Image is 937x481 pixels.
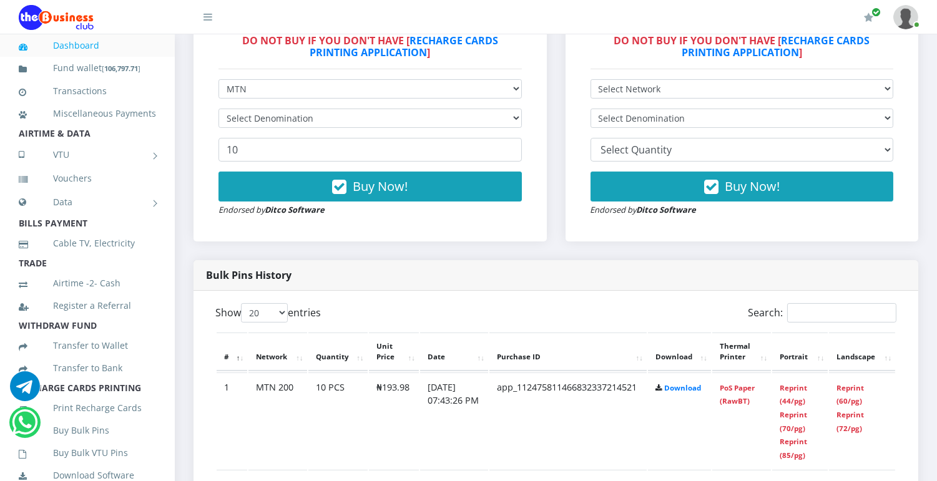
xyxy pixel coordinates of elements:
small: Endorsed by [218,204,325,215]
td: [DATE] 07:43:26 PM [420,372,488,469]
a: Vouchers [19,164,156,193]
a: Miscellaneous Payments [19,99,156,128]
th: Thermal Printer: activate to sort column ascending [712,333,771,371]
img: User [893,5,918,29]
a: Dashboard [19,31,156,60]
a: Reprint (70/pg) [780,410,807,433]
a: Data [19,187,156,218]
label: Show entries [215,303,321,323]
td: 10 PCS [308,372,368,469]
th: Download: activate to sort column ascending [648,333,711,371]
a: Airtime -2- Cash [19,269,156,298]
a: Transfer to Bank [19,354,156,382]
img: Logo [19,5,94,30]
a: Reprint (44/pg) [780,383,807,406]
strong: Ditco Software [265,204,325,215]
td: 1 [217,372,247,469]
a: RECHARGE CARDS PRINTING APPLICATION [310,34,498,59]
a: Buy Bulk Pins [19,416,156,445]
th: Landscape: activate to sort column ascending [829,333,895,371]
td: MTN 200 [248,372,307,469]
a: Transfer to Wallet [19,331,156,360]
a: Register a Referral [19,291,156,320]
input: Search: [787,303,896,323]
a: Transactions [19,77,156,105]
small: [ ] [102,64,140,73]
a: Buy Bulk VTU Pins [19,439,156,467]
strong: Ditco Software [637,204,697,215]
a: Reprint (85/pg) [780,437,807,460]
th: Purchase ID: activate to sort column ascending [489,333,647,371]
i: Renew/Upgrade Subscription [864,12,873,22]
a: RECHARGE CARDS PRINTING APPLICATION [682,34,870,59]
th: Portrait: activate to sort column ascending [772,333,828,371]
th: Network: activate to sort column ascending [248,333,307,371]
a: Download [664,383,701,392]
strong: DO NOT BUY IF YOU DON'T HAVE [ ] [614,34,870,59]
input: Enter Quantity [218,138,522,162]
a: VTU [19,139,156,170]
label: Search: [748,303,896,323]
a: Reprint (72/pg) [836,410,864,433]
a: Chat for support [12,417,38,437]
select: Showentries [241,303,288,323]
b: 106,797.71 [104,64,138,73]
strong: Bulk Pins History [206,268,292,282]
span: Buy Now! [725,178,780,195]
a: Chat for support [10,381,40,401]
th: Quantity: activate to sort column ascending [308,333,368,371]
td: app_112475811466832337214521 [489,372,647,469]
span: Renew/Upgrade Subscription [871,7,881,17]
th: Unit Price: activate to sort column ascending [369,333,419,371]
a: Reprint (60/pg) [836,383,864,406]
button: Buy Now! [591,172,894,202]
a: PoS Paper (RawBT) [720,383,755,406]
th: #: activate to sort column descending [217,333,247,371]
span: Buy Now! [353,178,408,195]
a: Cable TV, Electricity [19,229,156,258]
small: Endorsed by [591,204,697,215]
a: Print Recharge Cards [19,394,156,422]
th: Date: activate to sort column ascending [420,333,488,371]
td: ₦193.98 [369,372,419,469]
a: Fund wallet[106,797.71] [19,54,156,83]
strong: DO NOT BUY IF YOU DON'T HAVE [ ] [242,34,498,59]
button: Buy Now! [218,172,522,202]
